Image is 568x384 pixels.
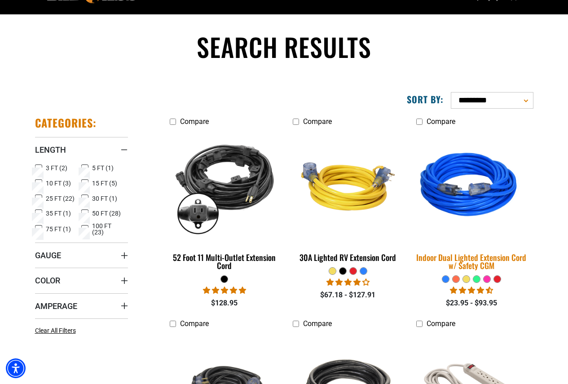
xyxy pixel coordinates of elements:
[92,180,117,186] span: 15 FT (5)
[35,243,128,268] summary: Gauge
[92,210,121,216] span: 50 FT (28)
[35,250,61,260] span: Gauge
[35,268,128,293] summary: Color
[46,195,75,202] span: 25 FT (22)
[170,253,280,269] div: 52 Foot 11 Multi-Outlet Extension Cord
[450,286,493,295] span: 4.40 stars
[35,116,97,130] h2: Categories:
[35,137,128,162] summary: Length
[293,290,403,300] div: $67.18 - $127.91
[180,319,209,328] span: Compare
[326,278,370,287] span: 4.11 stars
[180,117,209,126] span: Compare
[170,298,280,309] div: $128.95
[46,210,71,216] span: 35 FT (1)
[416,298,526,309] div: $23.95 - $93.95
[416,130,526,275] a: blue Indoor Dual Lighted Extension Cord w/ Safety CGM
[35,301,77,311] span: Amperage
[293,130,403,267] a: yellow 30A Lighted RV Extension Cord
[92,165,114,171] span: 5 FT (1)
[35,275,60,286] span: Color
[409,129,534,244] img: blue
[427,319,455,328] span: Compare
[203,286,246,295] span: 4.95 stars
[35,293,128,318] summary: Amperage
[92,195,117,202] span: 30 FT (1)
[46,165,67,171] span: 3 FT (2)
[168,135,281,238] img: black
[303,117,332,126] span: Compare
[46,226,71,232] span: 75 FT (1)
[35,327,76,334] span: Clear All Filters
[293,253,403,261] div: 30A Lighted RV Extension Cord
[427,117,455,126] span: Compare
[170,130,280,275] a: black 52 Foot 11 Multi-Outlet Extension Cord
[35,326,79,335] a: Clear All Filters
[6,358,26,378] div: Accessibility Menu
[92,223,124,235] span: 100 FT (23)
[416,253,526,269] div: Indoor Dual Lighted Extension Cord w/ Safety CGM
[35,31,533,63] h1: Search results
[46,180,71,186] span: 10 FT (3)
[303,319,332,328] span: Compare
[35,145,66,155] span: Length
[291,135,405,238] img: yellow
[407,93,444,105] label: Sort by:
